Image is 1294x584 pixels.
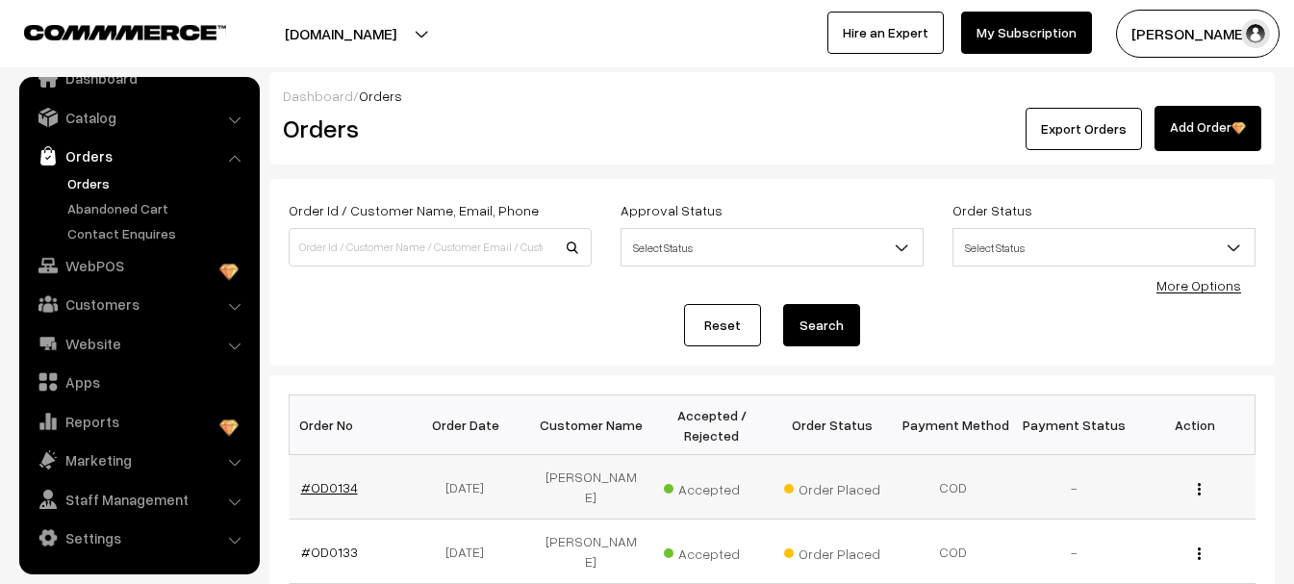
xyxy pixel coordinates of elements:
a: Add Order [1154,106,1261,151]
td: - [1014,520,1135,584]
a: Abandoned Cart [63,198,253,218]
button: Search [783,304,860,346]
a: #OD0133 [301,544,358,560]
span: Order Placed [784,474,880,499]
th: Payment Method [893,395,1014,455]
th: Payment Status [1014,395,1135,455]
a: Hire an Expert [827,12,944,54]
a: Reports [24,404,253,439]
a: Apps [24,365,253,399]
img: Menu [1198,547,1201,560]
a: Catalog [24,100,253,135]
a: Marketing [24,443,253,477]
img: COMMMERCE [24,25,226,39]
a: More Options [1156,277,1241,293]
th: Action [1134,395,1256,455]
span: Select Status [953,231,1255,265]
button: [PERSON_NAME] [1116,10,1280,58]
input: Order Id / Customer Name / Customer Email / Customer Phone [289,228,592,267]
h2: Orders [283,114,590,143]
th: Order Status [773,395,894,455]
a: Dashboard [283,88,353,104]
a: Website [24,326,253,361]
th: Order No [290,395,411,455]
button: [DOMAIN_NAME] [217,10,464,58]
label: Approval Status [621,200,723,220]
td: [PERSON_NAME] [531,455,652,520]
td: [DATE] [410,455,531,520]
a: Staff Management [24,482,253,517]
a: Settings [24,521,253,555]
th: Accepted / Rejected [651,395,773,455]
td: [DATE] [410,520,531,584]
a: #OD0134 [301,479,358,495]
label: Order Status [952,200,1032,220]
td: - [1014,455,1135,520]
img: user [1241,19,1270,48]
a: Dashboard [24,61,253,95]
a: My Subscription [961,12,1092,54]
th: Customer Name [531,395,652,455]
td: COD [893,455,1014,520]
a: Reset [684,304,761,346]
span: Accepted [664,474,760,499]
a: Customers [24,287,253,321]
a: Orders [63,173,253,193]
button: Export Orders [1026,108,1142,150]
td: COD [893,520,1014,584]
span: Select Status [621,228,924,267]
a: Orders [24,139,253,173]
th: Order Date [410,395,531,455]
span: Order Placed [784,539,880,564]
span: Accepted [664,539,760,564]
div: / [283,86,1261,106]
img: Menu [1198,483,1201,495]
a: Contact Enquires [63,223,253,243]
a: COMMMERCE [24,19,192,42]
label: Order Id / Customer Name, Email, Phone [289,200,539,220]
a: WebPOS [24,248,253,283]
span: Orders [359,88,402,104]
span: Select Status [622,231,923,265]
td: [PERSON_NAME] [531,520,652,584]
span: Select Status [952,228,1256,267]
